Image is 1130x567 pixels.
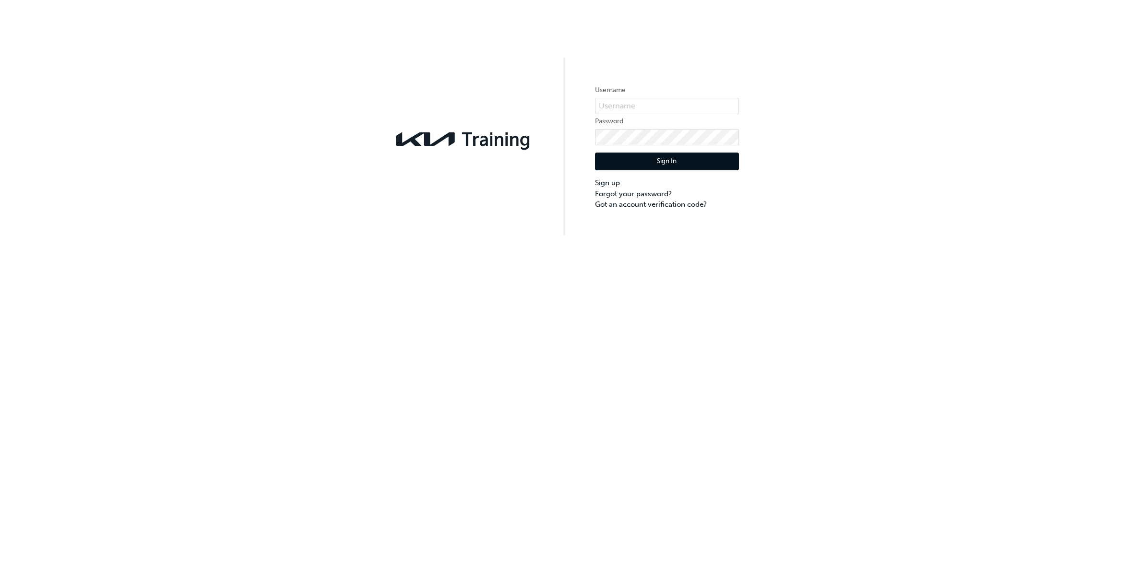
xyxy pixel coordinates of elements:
a: Got an account verification code? [595,199,739,210]
label: Username [595,84,739,96]
label: Password [595,116,739,127]
a: Sign up [595,177,739,189]
button: Sign In [595,153,739,171]
img: kia-training [392,126,535,152]
input: Username [595,98,739,114]
a: Forgot your password? [595,189,739,200]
